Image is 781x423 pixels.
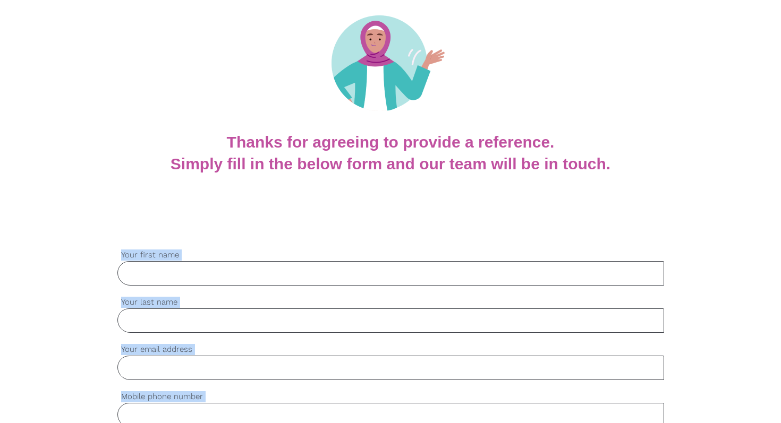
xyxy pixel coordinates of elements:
b: Thanks for agreeing to provide a reference. [227,133,555,151]
label: Your email address [117,343,664,356]
b: Simply fill in the below form and our team will be in touch. [171,155,610,172]
label: Your first name [117,249,664,261]
label: Mobile phone number [117,391,664,403]
label: Your last name [117,296,664,308]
